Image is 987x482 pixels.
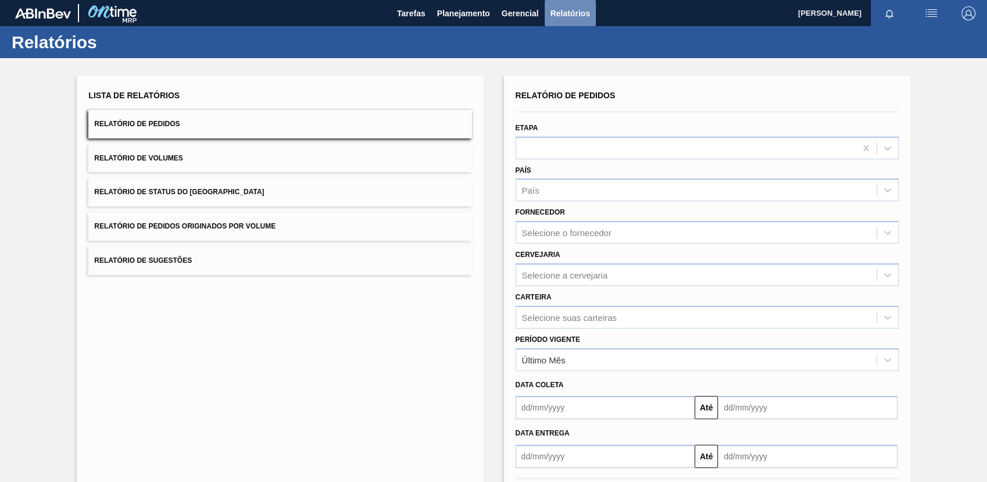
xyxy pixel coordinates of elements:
div: Último Mês [522,355,566,365]
span: Relatório de Pedidos Originados por Volume [94,222,276,230]
input: dd/mm/yyyy [718,445,897,468]
label: Carteira [516,293,552,301]
span: Relatório de Status do [GEOGRAPHIC_DATA] [94,188,264,196]
span: Data coleta [516,381,564,389]
span: Relatório de Pedidos [94,120,180,128]
img: userActions [924,6,938,20]
span: Lista de Relatórios [88,91,180,100]
button: Relatório de Status do [GEOGRAPHIC_DATA] [88,178,471,206]
span: Data entrega [516,429,570,437]
button: Relatório de Volumes [88,144,471,173]
span: Tarefas [397,6,425,20]
label: Período Vigente [516,335,580,344]
input: dd/mm/yyyy [718,396,897,419]
label: Cervejaria [516,251,560,259]
span: Relatório de Pedidos [516,91,616,100]
button: Relatório de Pedidos Originados por Volume [88,212,471,241]
img: TNhmsLtSVTkK8tSr43FrP2fwEKptu5GPRR3wAAAABJRU5ErkJggg== [15,8,71,19]
button: Relatório de Pedidos [88,110,471,138]
button: Relatório de Sugestões [88,247,471,275]
h1: Relatórios [12,35,218,49]
label: Etapa [516,124,538,132]
label: Fornecedor [516,208,565,216]
span: Relatórios [550,6,590,20]
span: Relatório de Sugestões [94,256,192,265]
span: Gerencial [502,6,539,20]
span: Relatório de Volumes [94,154,183,162]
div: País [522,185,539,195]
button: Até [695,396,718,419]
div: Selecione a cervejaria [522,270,608,280]
span: Planejamento [437,6,490,20]
input: dd/mm/yyyy [516,396,695,419]
div: Selecione o fornecedor [522,228,611,238]
div: Selecione suas carteiras [522,312,617,322]
button: Notificações [871,5,908,22]
label: País [516,166,531,174]
button: Até [695,445,718,468]
input: dd/mm/yyyy [516,445,695,468]
img: Logout [961,6,975,20]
